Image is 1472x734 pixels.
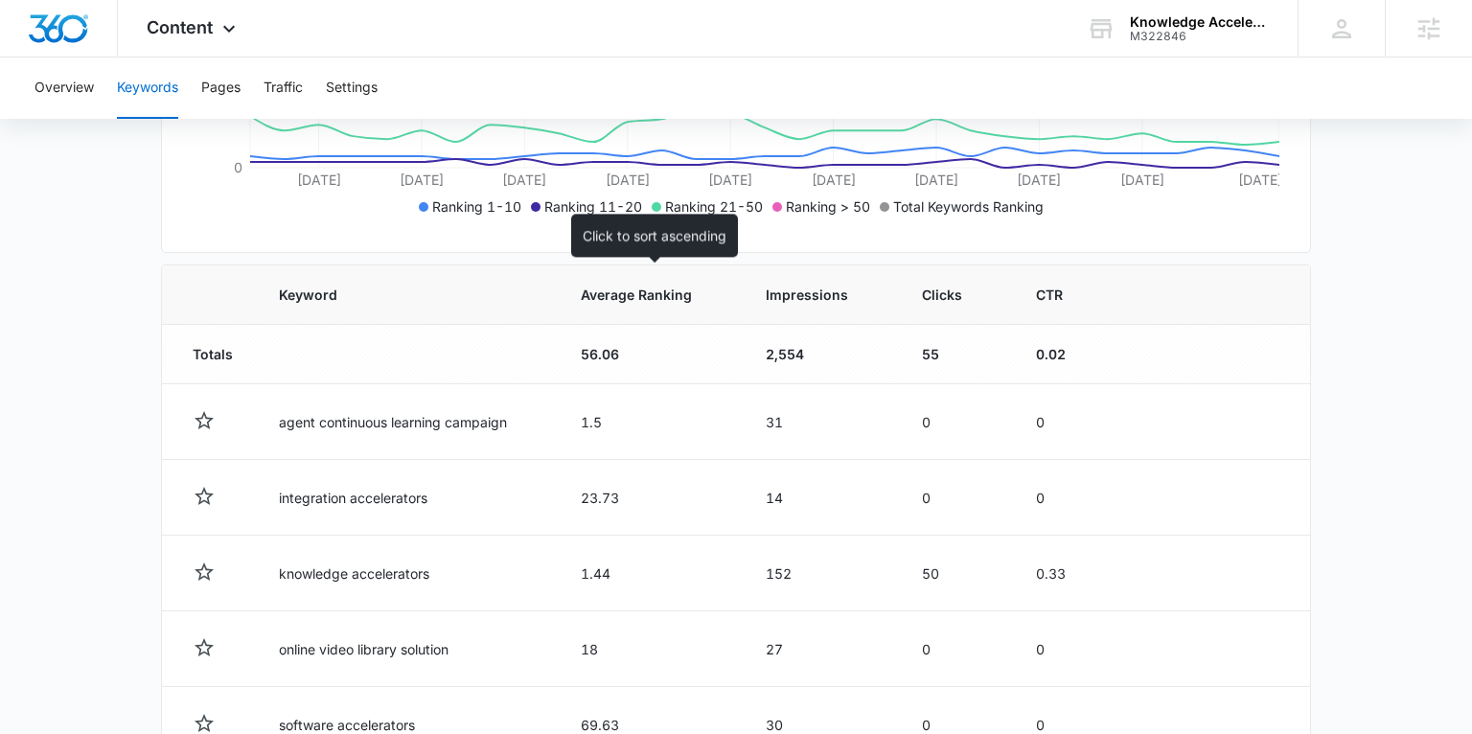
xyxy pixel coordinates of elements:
[558,536,743,611] td: 1.44
[665,198,763,215] span: Ranking 21-50
[256,611,558,687] td: online video library solution
[256,384,558,460] td: agent continuous learning campaign
[743,536,899,611] td: 152
[899,325,1013,384] td: 55
[147,17,213,37] span: Content
[326,57,378,119] button: Settings
[1013,384,1114,460] td: 0
[1017,172,1061,188] tspan: [DATE]
[558,611,743,687] td: 18
[117,57,178,119] button: Keywords
[297,172,341,188] tspan: [DATE]
[914,172,958,188] tspan: [DATE]
[400,172,444,188] tspan: [DATE]
[1120,172,1164,188] tspan: [DATE]
[50,50,211,65] div: Domain: [DOMAIN_NAME]
[432,198,521,215] span: Ranking 1-10
[893,198,1044,215] span: Total Keywords Ranking
[162,325,256,384] td: Totals
[256,536,558,611] td: knowledge accelerators
[899,536,1013,611] td: 50
[766,285,848,305] span: Impressions
[1130,30,1270,43] div: account id
[279,285,507,305] span: Keyword
[786,198,870,215] span: Ranking > 50
[544,198,642,215] span: Ranking 11-20
[73,113,172,126] div: Domain Overview
[1013,325,1114,384] td: 0.02
[743,460,899,536] td: 14
[502,172,546,188] tspan: [DATE]
[571,214,738,257] div: Click to sort ascending
[31,50,46,65] img: website_grey.svg
[708,172,752,188] tspan: [DATE]
[743,325,899,384] td: 2,554
[1013,611,1114,687] td: 0
[31,31,46,46] img: logo_orange.svg
[558,325,743,384] td: 56.06
[743,384,899,460] td: 31
[1013,536,1114,611] td: 0.33
[1130,14,1270,30] div: account name
[899,384,1013,460] td: 0
[1238,172,1282,188] tspan: [DATE]
[191,111,206,126] img: tab_keywords_by_traffic_grey.svg
[558,460,743,536] td: 23.73
[899,460,1013,536] td: 0
[234,159,242,175] tspan: 0
[1036,285,1063,305] span: CTR
[581,285,692,305] span: Average Ranking
[256,460,558,536] td: integration accelerators
[212,113,323,126] div: Keywords by Traffic
[606,172,650,188] tspan: [DATE]
[1013,460,1114,536] td: 0
[264,57,303,119] button: Traffic
[54,31,94,46] div: v 4.0.25
[558,384,743,460] td: 1.5
[743,611,899,687] td: 27
[34,57,94,119] button: Overview
[922,285,962,305] span: Clicks
[812,172,856,188] tspan: [DATE]
[52,111,67,126] img: tab_domain_overview_orange.svg
[899,611,1013,687] td: 0
[201,57,241,119] button: Pages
